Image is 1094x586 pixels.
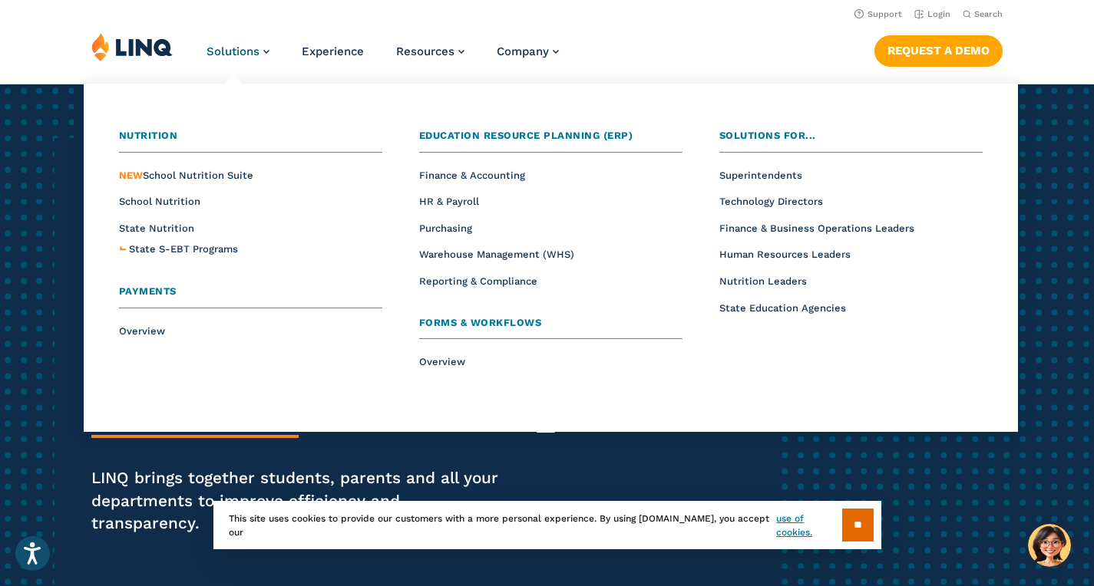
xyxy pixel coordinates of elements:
a: NEWSchool Nutrition Suite [119,170,253,181]
span: State S-EBT Programs [129,243,238,255]
span: Forms & Workflows [419,317,542,328]
a: Technology Directors [719,196,823,207]
a: HR & Payroll [419,196,479,207]
a: Finance & Accounting [419,170,525,181]
span: Solutions [207,44,259,58]
span: School Nutrition Suite [119,170,253,181]
a: School Nutrition [119,196,200,207]
span: Resources [396,44,454,58]
span: NEW [119,170,143,181]
a: Resources [396,44,464,58]
a: Finance & Business Operations Leaders [719,222,914,234]
p: LINQ brings together students, parents and all your departments to improve efficiency and transpa... [91,467,513,535]
button: Open Search Bar [963,8,1003,20]
a: Solutions for... [719,128,983,153]
a: Reporting & Compliance [419,275,537,287]
a: Purchasing [419,222,472,234]
a: Nutrition Leaders [719,275,807,287]
span: Nutrition [119,130,178,141]
nav: Button Navigation [874,32,1003,66]
a: Solutions [207,44,269,58]
span: Solutions for... [719,130,816,141]
a: State S-EBT Programs [129,242,238,258]
span: Search [974,9,1003,19]
a: Warehouse Management (WHS) [419,249,574,260]
a: Overview [119,325,165,337]
a: Nutrition [119,128,382,153]
span: Payments [119,285,177,297]
span: Education Resource Planning (ERP) [419,130,633,141]
a: Company [497,44,559,58]
a: use of cookies. [776,512,841,539]
a: Support [854,9,902,19]
a: Payments [119,284,382,308]
a: Education Resource Planning (ERP) [419,128,683,153]
button: Hello, have a question? Let’s chat. [1028,524,1071,567]
div: This site uses cookies to provide our customers with a more personal experience. By using [DOMAIN... [213,501,881,549]
a: Overview [419,356,465,367]
span: Company [497,44,549,58]
a: Login [914,9,950,19]
a: State Education Agencies [719,302,846,314]
a: State Nutrition [119,222,194,234]
a: Human Resources Leaders [719,249,851,260]
a: Forms & Workflows [419,315,683,340]
a: Experience [302,44,364,58]
a: Superintendents [719,170,802,181]
nav: Primary Navigation [207,32,559,83]
a: Request a Demo [874,35,1003,66]
img: LINQ | K‑12 Software [91,32,173,61]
